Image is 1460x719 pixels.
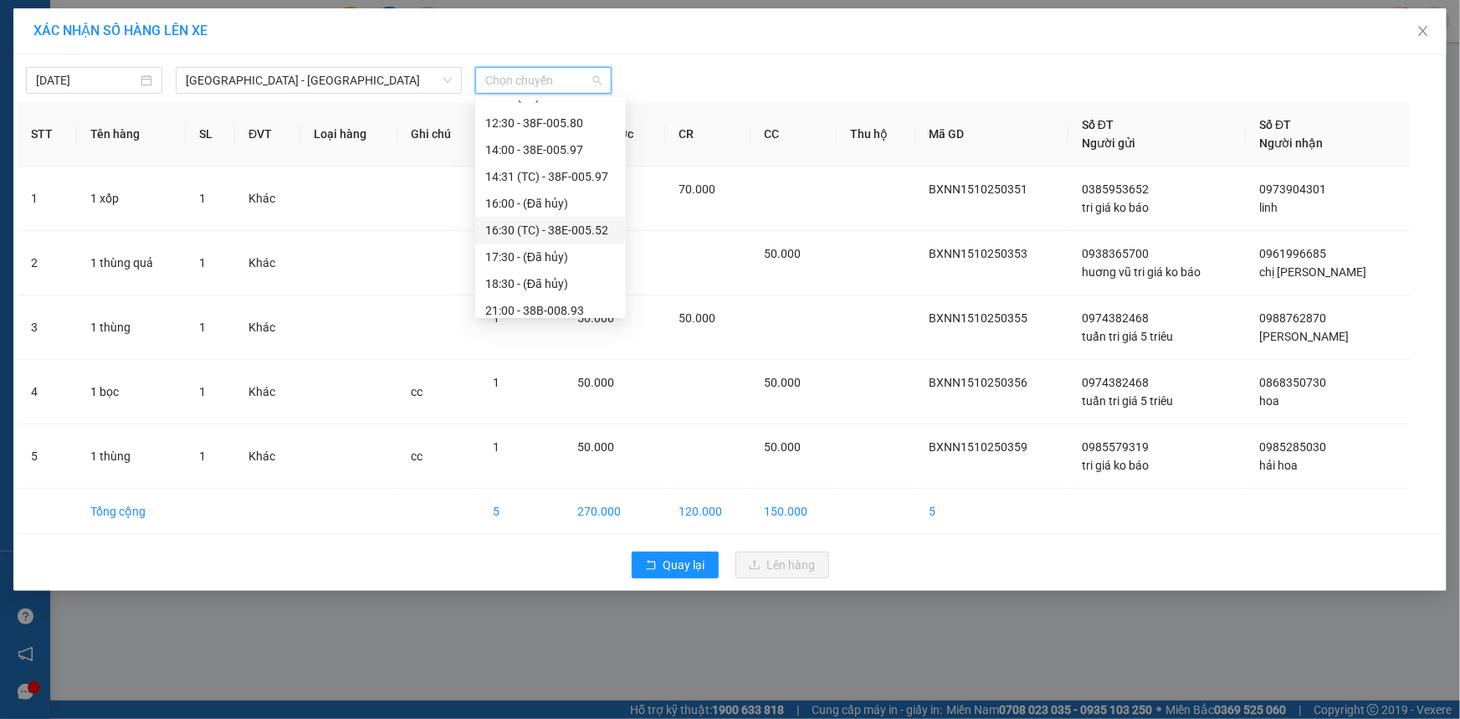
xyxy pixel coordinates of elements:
td: 5 [18,424,77,489]
td: Khác [235,360,300,424]
span: tri giá ko báo [1082,459,1149,472]
div: 14:31 (TC) - 38F-005.97 [485,167,616,186]
span: 0988762870 [1259,311,1326,325]
td: Khác [235,424,300,489]
span: close [1416,24,1430,38]
span: hoa [1259,394,1279,408]
span: Người gửi [1082,136,1135,150]
th: Mã GD [915,102,1068,167]
span: 1 [493,311,499,325]
td: 3 [18,295,77,360]
td: 270.000 [564,489,665,535]
span: 50.000 [764,247,801,260]
div: 14:00 - 38E-005.97 [485,141,616,159]
span: 0973904301 [1259,182,1326,196]
span: XÁC NHẬN SỐ HÀNG LÊN XE [33,23,207,39]
th: Ghi chú [397,102,479,167]
span: chị [PERSON_NAME] [1259,265,1366,279]
td: 1 thùng [77,424,187,489]
span: 1 [199,385,206,398]
td: 150.000 [750,489,837,535]
span: Chọn chuyến [485,68,602,93]
span: BXNN1510250359 [929,440,1027,454]
span: 1 [199,192,206,205]
li: In ngày: 16:25 15/10 [8,124,187,147]
td: 5 [479,489,564,535]
td: Tổng cộng [77,489,187,535]
span: tuấn tri giá 5 triêu [1082,394,1173,408]
th: Tên hàng [77,102,187,167]
div: 17:30 - (Đã hủy) [485,248,616,266]
span: 1 [493,376,499,389]
span: 0974382468 [1082,376,1149,389]
span: down [443,75,453,85]
span: 1 [493,440,499,454]
span: Số ĐT [1259,118,1291,131]
th: CR [665,102,751,167]
span: 50.000 [577,376,614,389]
td: 4 [18,360,77,424]
div: 16:00 - (Đã hủy) [485,194,616,213]
th: Thu hộ [837,102,915,167]
span: BXNN1510250355 [929,311,1027,325]
th: CC [750,102,837,167]
span: cc [411,385,423,398]
span: 50.000 [764,376,801,389]
li: [PERSON_NAME] [8,100,187,124]
button: uploadLên hàng [735,552,829,578]
span: huơng vũ tri giá ko báo [1082,265,1201,279]
button: rollbackQuay lại [632,552,719,578]
span: 1 [199,321,206,334]
span: 50.000 [764,440,801,454]
span: 0385953652 [1082,182,1149,196]
span: 50.000 [577,311,614,325]
span: 50.000 [679,311,715,325]
span: 0985285030 [1259,440,1326,454]
td: 1 xốp [77,167,187,231]
span: cc [411,449,423,463]
span: 0938365700 [1082,247,1149,260]
span: Người nhận [1259,136,1323,150]
button: Close [1400,8,1447,55]
td: 1 thùng [77,295,187,360]
td: Khác [235,295,300,360]
td: 1 [18,167,77,231]
span: [PERSON_NAME] [1259,330,1349,343]
span: Quay lại [663,556,705,574]
span: linh [1259,201,1278,214]
td: Khác [235,167,300,231]
td: 2 [18,231,77,295]
td: Khác [235,231,300,295]
th: STT [18,102,77,167]
th: SL [186,102,235,167]
th: Loại hàng [300,102,397,167]
span: 0985579319 [1082,440,1149,454]
span: rollback [645,559,657,573]
span: hải hoa [1259,459,1298,472]
span: Số ĐT [1082,118,1114,131]
span: 0974382468 [1082,311,1149,325]
th: ĐVT [235,102,300,167]
span: 0868350730 [1259,376,1326,389]
td: 1 bọc [77,360,187,424]
span: Hà Nội - Kỳ Anh [186,68,452,93]
span: 0961996685 [1259,247,1326,260]
div: 18:30 - (Đã hủy) [485,275,616,293]
div: 16:30 (TC) - 38E-005.52 [485,221,616,239]
span: tri giá ko báo [1082,201,1149,214]
span: BXNN1510250353 [929,247,1027,260]
div: 21:00 - 38B-008.93 [485,301,616,320]
span: tuấn tri giá 5 triêu [1082,330,1173,343]
span: BXNN1510250356 [929,376,1027,389]
span: 70.000 [679,182,715,196]
span: 1 [199,449,206,463]
td: 5 [915,489,1068,535]
td: 120.000 [665,489,751,535]
div: 12:30 - 38F-005.80 [485,114,616,132]
span: BXNN1510250351 [929,182,1027,196]
span: 50.000 [577,440,614,454]
span: 1 [199,256,206,270]
td: 1 thùng quả [77,231,187,295]
input: 15/10/2025 [36,71,137,90]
